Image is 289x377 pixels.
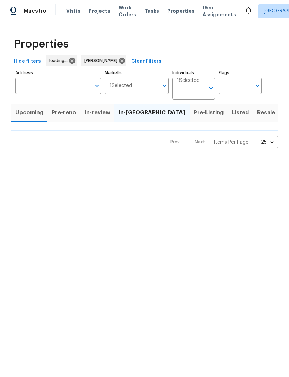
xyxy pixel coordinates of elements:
span: Pre-reno [52,108,76,118]
span: 1 Selected [110,83,132,89]
span: 1 Selected [177,78,200,84]
span: Pre-Listing [194,108,224,118]
span: In-[GEOGRAPHIC_DATA] [119,108,185,118]
div: loading... [46,55,77,66]
label: Flags [219,71,262,75]
span: Hide filters [14,57,41,66]
span: Upcoming [15,108,43,118]
span: Maestro [24,8,46,15]
label: Individuals [172,71,215,75]
button: Open [92,81,102,91]
span: Projects [89,8,110,15]
span: [PERSON_NAME] [84,57,120,64]
div: [PERSON_NAME] [81,55,126,66]
span: Clear Filters [131,57,161,66]
span: Visits [66,8,80,15]
span: Geo Assignments [203,4,236,18]
span: In-review [85,108,110,118]
span: Listed [232,108,249,118]
label: Markets [105,71,169,75]
span: loading... [49,57,70,64]
button: Clear Filters [129,55,164,68]
span: Tasks [144,9,159,14]
span: Resale [257,108,275,118]
div: 25 [257,133,278,151]
span: Properties [14,41,69,48]
button: Open [206,84,216,93]
label: Address [15,71,101,75]
button: Open [160,81,169,91]
p: Items Per Page [214,139,248,146]
span: Work Orders [119,4,136,18]
button: Open [253,81,262,91]
nav: Pagination Navigation [164,136,278,148]
button: Hide filters [11,55,44,68]
span: Properties [167,8,194,15]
